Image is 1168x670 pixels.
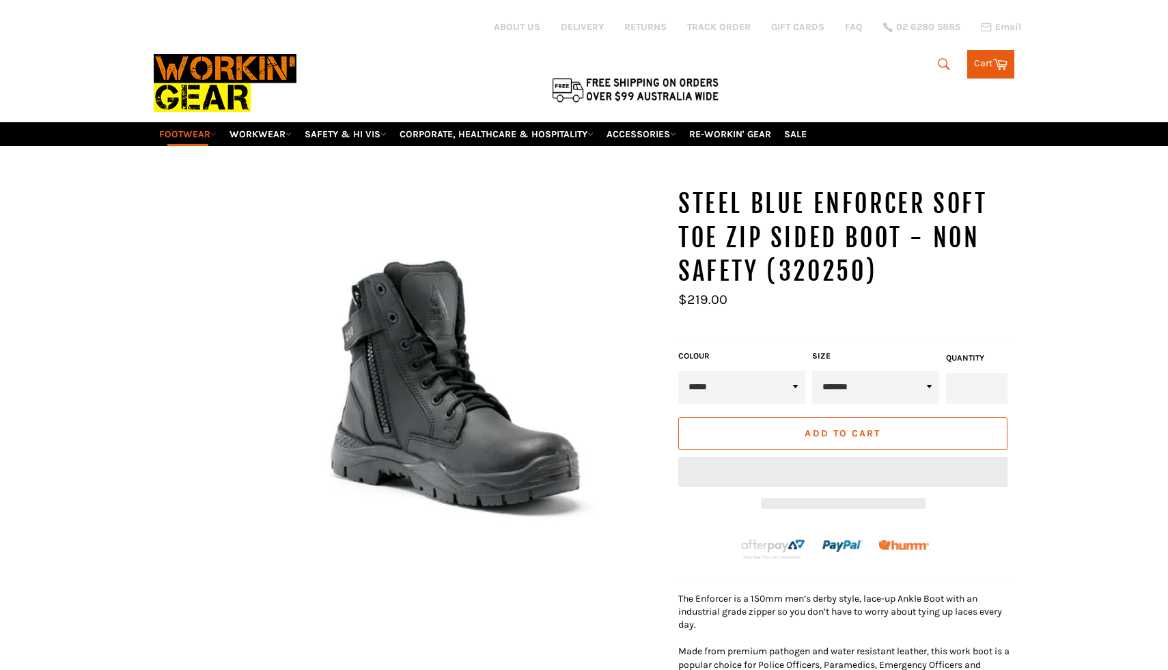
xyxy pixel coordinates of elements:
[394,122,599,146] a: CORPORATE, HEALTHCARE & HOSPITALITY
[230,187,665,560] img: STEEL BLUE Enforcer Soft Toe Zip Sided Boot - Non Safety (320250) - Workin' Gear
[684,122,777,146] a: RE-WORKIN' GEAR
[624,20,667,33] a: RETURNS
[805,428,880,439] span: Add to Cart
[678,292,727,307] span: $219.00
[601,122,682,146] a: ACCESSORIES
[550,75,721,104] img: Flat $9.95 shipping Australia wide
[299,122,392,146] a: SAFETY & HI VIS
[845,20,863,33] a: FAQ
[687,20,751,33] a: TRACK ORDER
[822,526,863,566] img: paypal.png
[967,50,1014,79] a: Cart
[878,540,929,550] img: Humm_core_logo_RGB-01_300x60px_small_195d8312-4386-4de7-b182-0ef9b6303a37.png
[494,20,540,33] a: ABOUT US
[896,23,960,32] span: 02 6280 5885
[561,20,604,33] a: DELIVERY
[154,122,222,146] a: FOOTWEAR
[224,122,297,146] a: WORKWEAR
[995,23,1021,32] span: Email
[678,417,1007,450] button: Add to Cart
[678,350,805,362] label: COLOUR
[771,20,824,33] a: GIFT CARDS
[812,350,939,362] label: Size
[678,592,1014,632] p: The Enforcer is a 150mm men’s derby style, lace-up Ankle Boot with an industrial grade zipper so ...
[779,122,812,146] a: SALE
[883,23,960,32] a: 02 6280 5885
[678,187,1014,289] h1: STEEL BLUE Enforcer Soft Toe Zip Sided Boot - Non Safety (320250)
[981,22,1021,33] a: Email
[154,44,296,122] img: Workin Gear leaders in Workwear, Safety Boots, PPE, Uniforms. Australia's No.1 in Workwear
[740,538,807,561] img: Afterpay-Logo-on-dark-bg_large.png
[946,352,1007,364] label: Quantity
